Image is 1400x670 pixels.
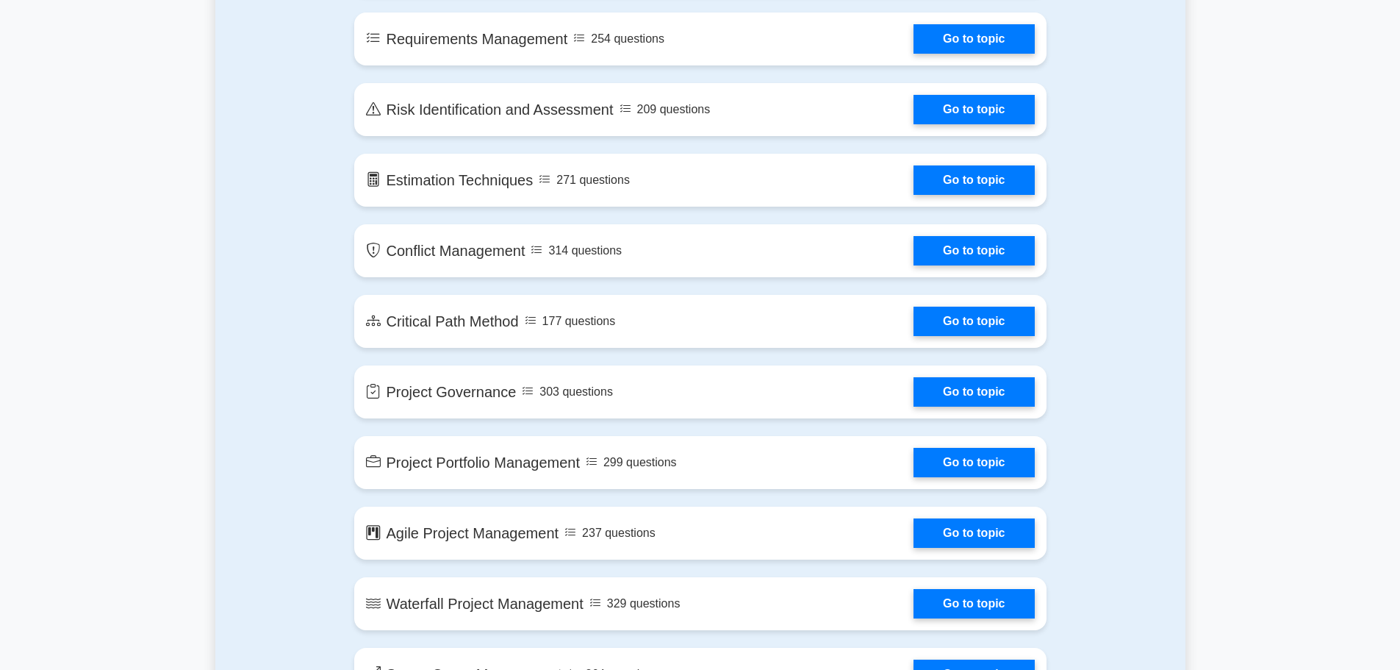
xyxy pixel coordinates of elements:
a: Go to topic [913,518,1034,548]
a: Go to topic [913,307,1034,336]
a: Go to topic [913,236,1034,265]
a: Go to topic [913,165,1034,195]
a: Go to topic [913,95,1034,124]
a: Go to topic [913,24,1034,54]
a: Go to topic [913,377,1034,407]
a: Go to topic [913,589,1034,619]
a: Go to topic [913,448,1034,477]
